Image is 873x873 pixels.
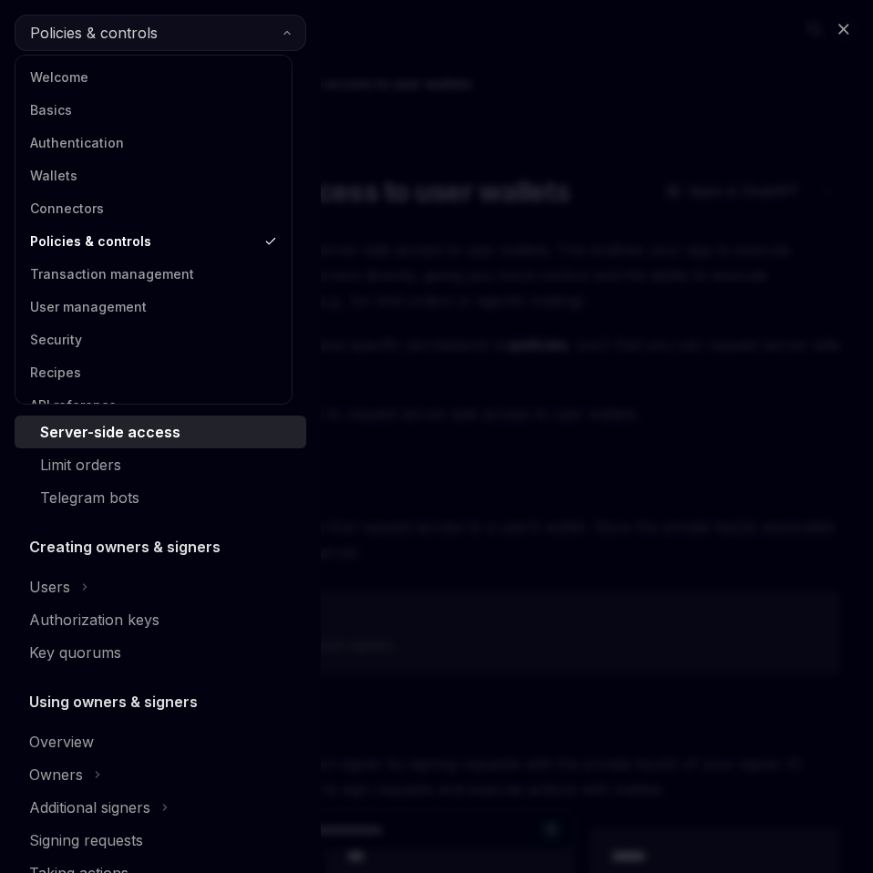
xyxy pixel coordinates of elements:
[21,356,286,389] a: Recipes
[15,758,110,791] button: Owners
[15,725,306,758] a: Overview
[21,225,286,258] a: Policies & controls
[21,159,286,192] a: Wallets
[29,691,198,713] h5: Using owners & signers
[15,636,306,669] a: Key quorums
[15,15,306,51] button: Policies & controls
[29,829,143,851] div: Signing requests
[29,796,150,818] div: Additional signers
[29,536,221,558] h5: Creating owners & signers
[15,570,98,603] button: Users
[21,127,286,159] a: Authentication
[15,791,178,824] button: Additional signers
[29,609,159,631] div: Authorization keys
[15,448,306,481] a: Limit orders
[21,94,286,127] a: Basics
[29,731,94,753] div: Overview
[15,416,306,448] a: Server-side access
[15,824,306,857] a: Signing requests
[21,324,286,356] a: Security
[29,642,121,663] div: Key quorums
[15,603,306,636] a: Authorization keys
[21,389,286,422] a: API reference
[21,291,286,324] a: User management
[15,55,293,405] div: Policies & controls
[30,22,158,44] span: Policies & controls
[40,454,121,476] div: Limit orders
[40,487,139,508] div: Telegram bots
[21,61,286,94] a: Welcome
[21,258,286,291] a: Transaction management
[29,764,83,786] div: Owners
[15,481,306,514] a: Telegram bots
[29,576,70,598] div: Users
[40,421,180,443] div: Server-side access
[21,192,286,225] a: Connectors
